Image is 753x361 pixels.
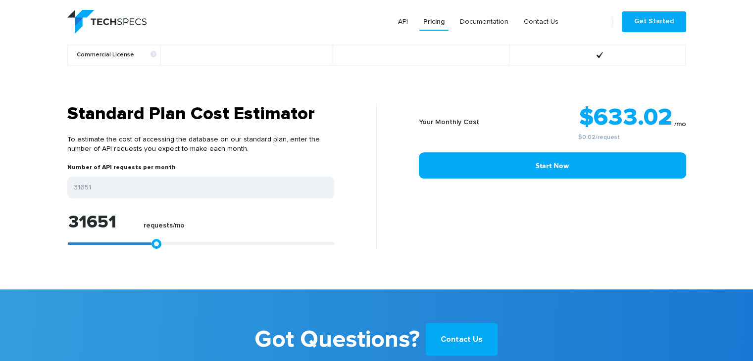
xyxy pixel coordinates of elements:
[394,13,412,31] a: API
[456,13,512,31] a: Documentation
[512,135,686,140] small: /request
[674,121,686,128] sub: /mo
[578,135,596,140] a: $0.02
[419,13,449,31] a: Pricing
[579,106,672,130] strong: $633.02
[419,119,479,126] b: Your Monthly Cost
[77,51,156,59] b: Commercial License
[67,10,147,34] img: logo
[67,164,176,177] label: Number of API requests per month
[520,13,562,31] a: Contact Us
[144,222,185,235] label: requests/mo
[419,152,686,179] a: Start Now
[67,103,334,125] h3: Standard Plan Cost Estimator
[622,11,686,32] a: Get Started
[67,125,334,164] p: To estimate the cost of accessing the database on our standard plan, enter the number of API requ...
[67,177,334,198] input: Enter your expected number of API requests
[426,323,498,356] a: Contact Us
[254,319,420,361] b: Got Questions?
